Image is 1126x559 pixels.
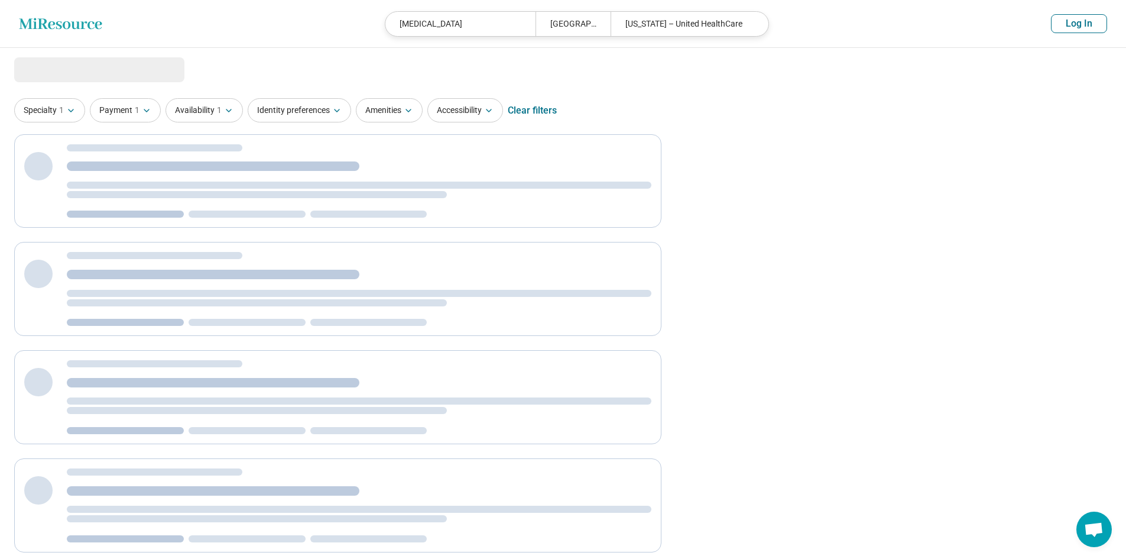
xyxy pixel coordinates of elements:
[59,104,64,117] span: 1
[1051,14,1107,33] button: Log In
[611,12,761,36] div: [US_STATE] – United HealthCare
[508,96,557,125] div: Clear filters
[217,104,222,117] span: 1
[1076,512,1112,547] div: Open chat
[427,98,503,122] button: Accessibility
[14,57,113,81] span: Loading...
[356,98,423,122] button: Amenities
[536,12,611,36] div: [GEOGRAPHIC_DATA], IN 46237
[248,98,351,122] button: Identity preferences
[166,98,243,122] button: Availability1
[90,98,161,122] button: Payment1
[385,12,536,36] div: [MEDICAL_DATA]
[135,104,139,117] span: 1
[14,98,85,122] button: Specialty1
